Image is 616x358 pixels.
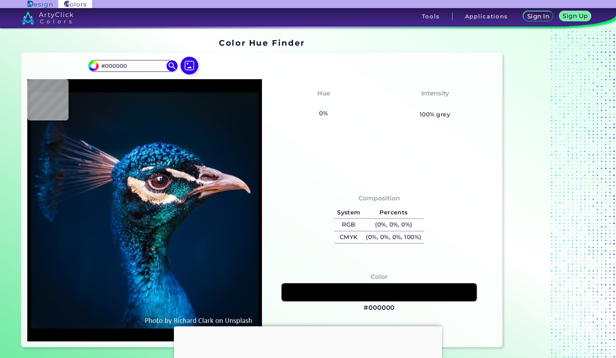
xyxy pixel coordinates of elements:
[528,14,548,19] h5: Sign In
[363,219,424,231] h5: (0%, 0%, 0%)
[334,231,363,243] h5: CMYK
[31,83,258,338] img: img_pavlin.jpg
[28,1,52,8] img: ArtyClick Design logo
[505,35,598,350] iframe: Advertisement
[561,12,590,21] a: Sign Up
[317,88,330,99] h4: Hue
[465,14,508,19] h3: Applications
[358,193,400,204] h4: Composition
[334,206,363,218] h5: System
[311,100,336,109] h3: None
[564,13,587,19] h5: Sign Up
[423,100,447,109] h3: None
[167,60,178,71] img: icon search
[420,110,450,119] h5: 100% grey
[363,231,424,243] h5: (0%, 0%, 0%, 100%)
[363,206,424,218] h5: Percents
[99,61,167,71] input: type color..
[181,57,198,74] img: icon picture
[334,219,363,231] h5: RGB
[364,303,395,312] h3: #000000
[525,12,552,21] a: Sign In
[421,88,449,99] h4: Intensity
[219,37,305,48] h1: Color Hue Finder
[316,109,330,118] h5: 0%
[371,271,388,282] h4: Color
[422,14,440,19] h3: Tools
[22,11,74,24] img: logo_artyclick_colors_white.svg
